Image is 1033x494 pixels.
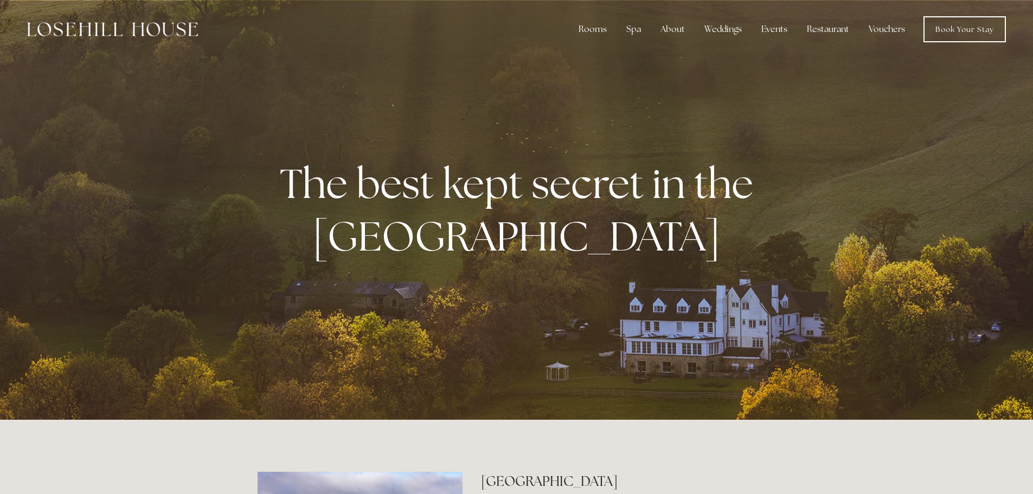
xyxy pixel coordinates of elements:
[27,22,198,36] img: Losehill House
[923,16,1006,42] a: Book Your Stay
[570,18,615,40] div: Rooms
[652,18,694,40] div: About
[860,18,914,40] a: Vouchers
[753,18,796,40] div: Events
[280,157,762,263] strong: The best kept secret in the [GEOGRAPHIC_DATA]
[696,18,750,40] div: Weddings
[481,472,775,491] h2: [GEOGRAPHIC_DATA]
[618,18,650,40] div: Spa
[798,18,858,40] div: Restaurant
